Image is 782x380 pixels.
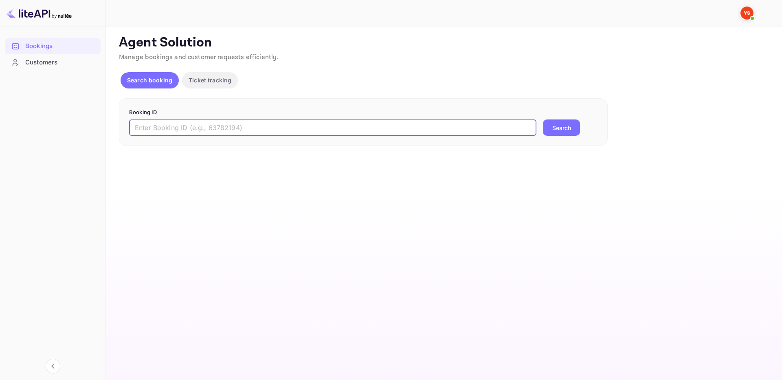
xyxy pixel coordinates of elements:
span: Manage bookings and customer requests efficiently. [119,53,279,62]
button: Search [543,119,580,136]
p: Ticket tracking [189,76,231,84]
div: Customers [25,58,97,67]
div: Bookings [5,38,101,54]
p: Booking ID [129,108,597,117]
a: Customers [5,55,101,70]
img: Yandex Support [740,7,753,20]
button: Collapse navigation [46,359,60,373]
p: Agent Solution [119,35,767,51]
img: LiteAPI logo [7,7,72,20]
div: Bookings [25,42,97,51]
p: Search booking [127,76,172,84]
a: Bookings [5,38,101,53]
input: Enter Booking ID (e.g., 63782194) [129,119,536,136]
